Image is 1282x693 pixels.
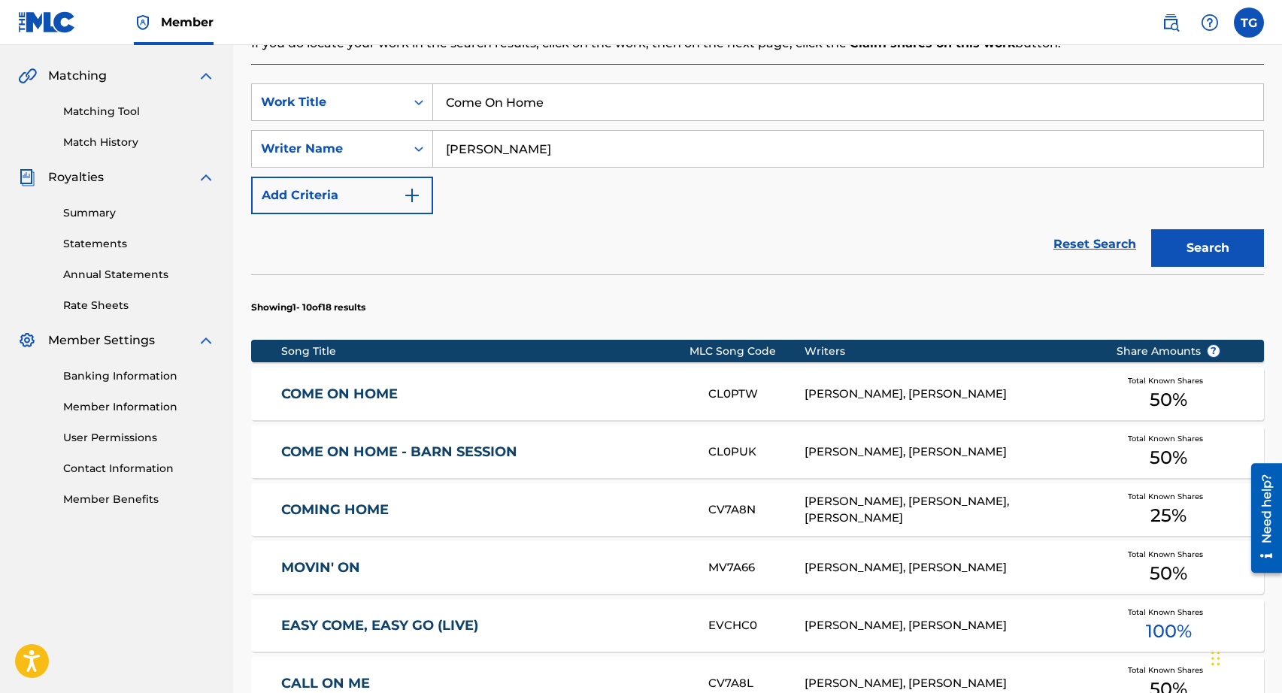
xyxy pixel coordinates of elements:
[63,430,215,446] a: User Permissions
[48,67,107,85] span: Matching
[708,617,805,634] div: EVCHC0
[1046,228,1144,261] a: Reset Search
[161,14,214,31] span: Member
[805,675,1093,692] div: [PERSON_NAME], [PERSON_NAME]
[1207,621,1282,693] iframe: Chat Widget
[708,559,805,576] div: MV7A66
[18,168,36,186] img: Royalties
[261,140,396,158] div: Writer Name
[197,67,215,85] img: expand
[1156,8,1186,38] a: Public Search
[251,301,365,314] p: Showing 1 - 10 of 18 results
[63,399,215,415] a: Member Information
[708,501,805,519] div: CV7A8N
[63,104,215,120] a: Matching Tool
[63,236,215,252] a: Statements
[1150,386,1187,413] span: 50 %
[1128,607,1209,618] span: Total Known Shares
[403,186,421,204] img: 9d2ae6d4665cec9f34b9.svg
[63,461,215,477] a: Contact Information
[805,559,1093,576] div: [PERSON_NAME], [PERSON_NAME]
[281,675,688,692] a: CALL ON ME
[48,331,155,350] span: Member Settings
[1128,433,1209,444] span: Total Known Shares
[1151,229,1264,267] button: Search
[1195,8,1225,38] div: Help
[63,298,215,313] a: Rate Sheets
[63,492,215,507] a: Member Benefits
[1234,8,1264,38] div: User Menu
[1128,664,1209,676] span: Total Known Shares
[1117,343,1220,359] span: Share Amounts
[708,675,805,692] div: CV7A8L
[251,83,1264,274] form: Search Form
[63,135,215,150] a: Match History
[1128,375,1209,386] span: Total Known Shares
[63,205,215,221] a: Summary
[18,331,36,350] img: Member Settings
[1162,14,1180,32] img: search
[197,168,215,186] img: expand
[805,386,1093,403] div: [PERSON_NAME], [PERSON_NAME]
[1146,618,1192,645] span: 100 %
[48,168,104,186] span: Royalties
[261,93,396,111] div: Work Title
[1150,560,1187,587] span: 50 %
[708,386,805,403] div: CL0PTW
[689,343,805,359] div: MLC Song Code
[1150,444,1187,471] span: 50 %
[1211,636,1220,681] div: Drag
[1150,502,1187,529] span: 25 %
[251,177,433,214] button: Add Criteria
[281,343,689,359] div: Song Title
[805,343,1093,359] div: Writers
[1201,14,1219,32] img: help
[708,443,805,461] div: CL0PUK
[281,386,688,403] a: COME ON HOME
[281,617,688,634] a: EASY COME, EASY GO (LIVE)
[134,14,152,32] img: Top Rightsholder
[1208,345,1220,357] span: ?
[1128,491,1209,502] span: Total Known Shares
[805,443,1093,461] div: [PERSON_NAME], [PERSON_NAME]
[1240,457,1282,578] iframe: Resource Center
[281,559,688,576] a: MOVIN' ON
[197,331,215,350] img: expand
[281,501,688,519] a: COMING HOME
[281,443,688,461] a: COME ON HOME - BARN SESSION
[805,617,1093,634] div: [PERSON_NAME], [PERSON_NAME]
[805,493,1093,527] div: [PERSON_NAME], [PERSON_NAME], [PERSON_NAME]
[1128,549,1209,560] span: Total Known Shares
[18,67,37,85] img: Matching
[63,368,215,384] a: Banking Information
[18,11,76,33] img: MLC Logo
[63,267,215,283] a: Annual Statements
